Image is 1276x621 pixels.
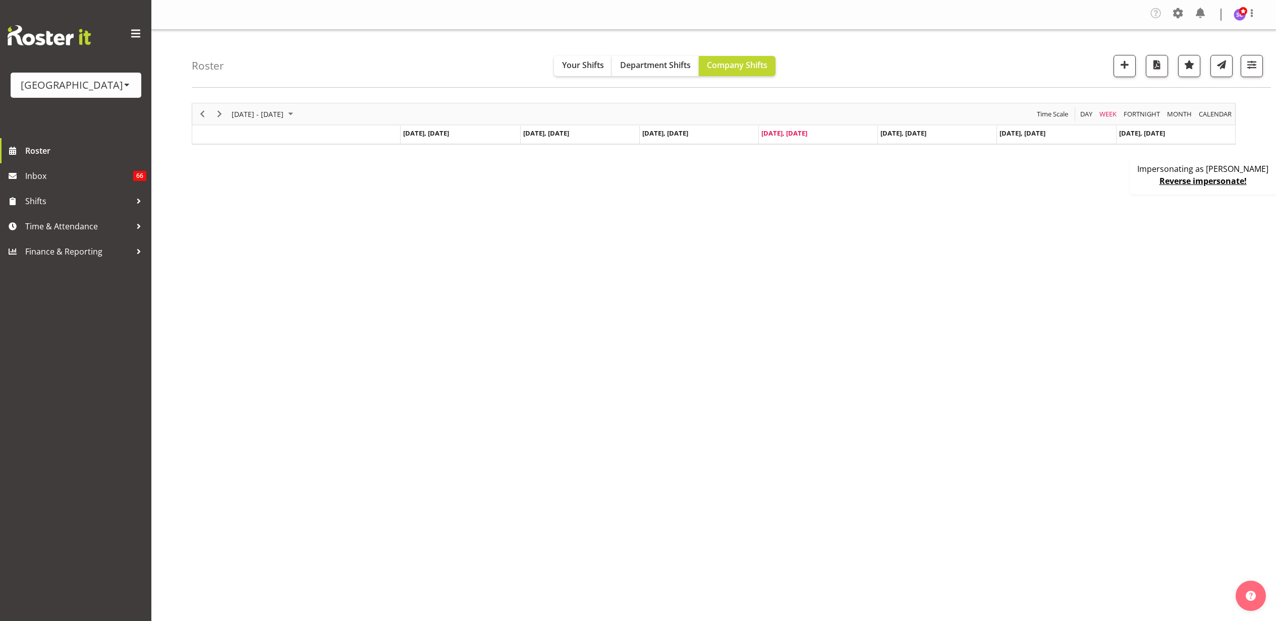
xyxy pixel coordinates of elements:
span: Your Shifts [562,59,604,71]
a: Reverse impersonate! [1159,175,1247,187]
span: Time Scale [1036,108,1069,120]
span: 66 [133,171,146,181]
span: [DATE], [DATE] [523,129,569,138]
button: Highlight an important date within the roster. [1178,55,1200,77]
span: [DATE], [DATE] [642,129,688,138]
button: Timeline Week [1098,108,1119,120]
span: [DATE], [DATE] [1000,129,1045,138]
span: Roster [25,143,146,158]
button: Previous [196,108,209,120]
span: [DATE], [DATE] [1119,129,1165,138]
button: Company Shifts [699,56,775,76]
span: Day [1079,108,1093,120]
button: Add a new shift [1114,55,1136,77]
span: [DATE], [DATE] [761,129,807,138]
h4: Roster [192,60,224,72]
div: Previous [194,103,211,125]
span: Shifts [25,194,131,209]
button: Filter Shifts [1241,55,1263,77]
span: Time & Attendance [25,219,131,234]
img: stephen-cook564.jpg [1234,9,1246,21]
button: August 25 - 31, 2025 [230,108,298,120]
button: Timeline Month [1166,108,1194,120]
button: Next [213,108,227,120]
button: Time Scale [1035,108,1070,120]
img: help-xxl-2.png [1246,591,1256,601]
span: [DATE] - [DATE] [231,108,285,120]
button: Month [1197,108,1234,120]
button: Timeline Day [1079,108,1094,120]
span: calendar [1198,108,1233,120]
img: Rosterit website logo [8,25,91,45]
button: Send a list of all shifts for the selected filtered period to all rostered employees. [1210,55,1233,77]
span: Month [1166,108,1193,120]
button: Department Shifts [612,56,699,76]
span: Fortnight [1123,108,1161,120]
span: Department Shifts [620,59,691,71]
span: Finance & Reporting [25,244,131,259]
span: Company Shifts [707,59,767,71]
div: Timeline Week of August 28, 2025 [192,103,1236,145]
span: Inbox [25,168,133,183]
span: [DATE], [DATE] [880,129,926,138]
button: Download a PDF of the roster according to the set date range. [1146,55,1168,77]
p: Impersonating as [PERSON_NAME] [1137,163,1268,175]
button: Fortnight [1122,108,1162,120]
div: [GEOGRAPHIC_DATA] [21,78,131,93]
div: Next [211,103,228,125]
span: Week [1098,108,1118,120]
span: [DATE], [DATE] [403,129,449,138]
button: Your Shifts [554,56,612,76]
